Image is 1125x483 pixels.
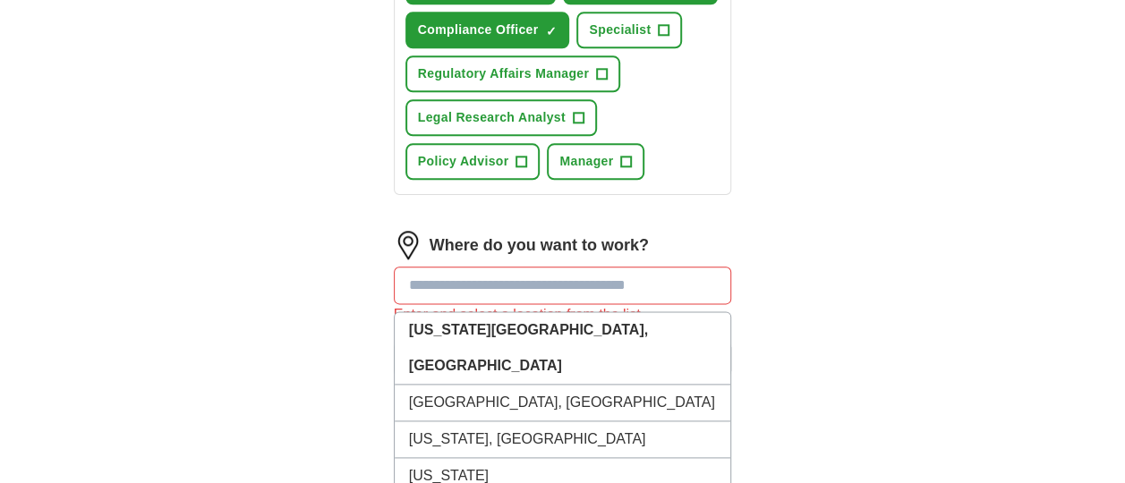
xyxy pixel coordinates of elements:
[409,322,648,373] strong: [US_STATE][GEOGRAPHIC_DATA], [GEOGRAPHIC_DATA]
[405,55,620,92] button: Regulatory Affairs Manager
[418,21,539,39] span: Compliance Officer
[576,12,682,48] button: Specialist
[394,304,732,326] div: Enter and select a location from the list
[418,152,509,171] span: Policy Advisor
[547,143,644,180] button: Manager
[394,231,422,259] img: location.png
[405,12,570,48] button: Compliance Officer✓
[589,21,651,39] span: Specialist
[418,64,589,83] span: Regulatory Affairs Manager
[430,233,649,258] label: Where do you want to work?
[418,108,566,127] span: Legal Research Analyst
[405,99,597,136] button: Legal Research Analyst
[395,385,731,421] li: [GEOGRAPHIC_DATA], [GEOGRAPHIC_DATA]
[545,24,556,38] span: ✓
[405,143,541,180] button: Policy Advisor
[559,152,613,171] span: Manager
[395,421,731,458] li: [US_STATE], [GEOGRAPHIC_DATA]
